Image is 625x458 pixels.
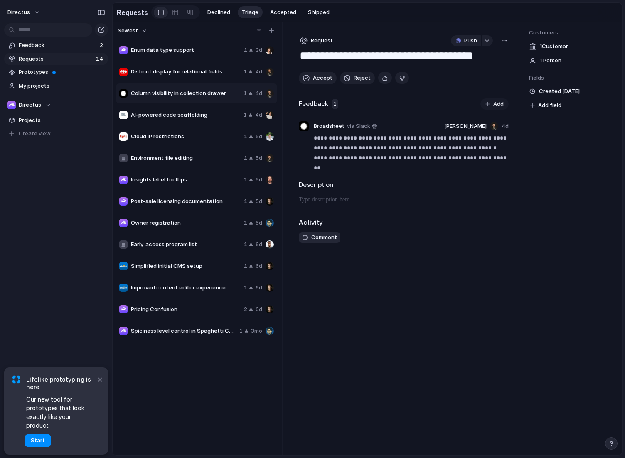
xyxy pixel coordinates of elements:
[19,55,94,63] span: Requests
[4,6,44,19] button: directus
[539,87,580,96] span: Created [DATE]
[502,122,509,130] span: 4d
[313,74,332,82] span: Accept
[540,56,561,65] span: 1 Person
[529,29,615,37] span: Customers
[451,35,481,46] button: Push
[255,68,262,76] span: 4d
[299,72,337,84] button: Accept
[19,82,105,90] span: My projects
[256,176,262,184] span: 5d
[242,8,258,17] span: Triage
[131,46,241,54] span: Enum data type support
[131,197,241,206] span: Post-sale licensing documentation
[131,284,241,292] span: Improved content editor experience
[244,154,247,162] span: 1
[244,111,247,119] span: 1
[540,42,568,51] span: 1 Customer
[100,41,105,49] span: 2
[480,98,509,110] button: Add
[529,74,615,82] span: Fields
[131,68,240,76] span: Distinct display for relational fields
[4,66,108,78] a: Prototypes
[251,327,262,335] span: 3mo
[4,114,108,127] a: Projects
[25,434,51,447] button: Start
[311,37,333,45] span: Request
[239,327,243,335] span: 1
[256,284,262,292] span: 6d
[299,180,509,190] h2: Description
[256,132,262,141] span: 5d
[238,6,263,19] button: Triage
[255,89,262,98] span: 4d
[270,8,296,17] span: Accepted
[131,89,240,98] span: Column visibility in collection drawer
[256,197,262,206] span: 5d
[244,132,247,141] span: 1
[299,218,323,228] h2: Activity
[345,121,379,131] a: via Slack
[207,8,230,17] span: Declined
[4,99,108,111] button: Directus
[4,127,108,140] button: Create view
[493,100,504,108] span: Add
[26,395,96,430] span: Our new tool for prototypes that look exactly like your product.
[203,6,234,19] button: Declined
[266,6,300,19] button: Accepted
[314,122,344,130] span: Broadsheet
[304,6,334,19] button: Shipped
[244,197,247,206] span: 1
[131,262,241,270] span: Simplified initial CMS setup
[308,8,330,17] span: Shipped
[256,219,262,227] span: 5d
[244,262,247,270] span: 1
[4,53,108,65] a: Requests14
[19,41,97,49] span: Feedback
[131,327,236,335] span: Spiciness level control in Spaghetti Compiler
[117,7,148,17] h2: Requests
[464,37,477,45] span: Push
[131,111,240,119] span: AI-powered code scaffolding
[244,284,247,292] span: 1
[256,154,262,162] span: 5d
[529,100,563,111] button: Add field
[332,99,338,110] span: 1
[354,74,371,82] span: Reject
[444,122,487,130] span: [PERSON_NAME]
[244,89,247,98] span: 1
[19,101,41,109] span: Directus
[244,68,247,76] span: 1
[256,262,262,270] span: 6d
[244,305,247,313] span: 2
[255,111,262,119] span: 4d
[244,219,247,227] span: 1
[19,130,51,138] span: Create view
[538,101,561,110] span: Add field
[131,154,241,162] span: Environment file editing
[256,46,262,54] span: 3d
[340,72,375,84] button: Reject
[299,35,334,46] button: Request
[4,39,108,51] a: Feedback2
[118,27,138,35] span: Newest
[244,176,247,184] span: 1
[311,233,337,242] span: Comment
[299,99,328,109] h2: Feedback
[19,116,105,125] span: Projects
[299,232,340,243] button: Comment
[131,240,241,249] span: Early-access program list
[131,219,241,227] span: Owner registration
[256,240,262,249] span: 6d
[244,240,247,249] span: 1
[96,55,105,63] span: 14
[31,436,45,445] span: Start
[116,25,148,36] button: Newest
[26,376,96,391] span: Lifelike prototyping is here
[95,374,105,384] button: Dismiss
[19,68,105,76] span: Prototypes
[131,305,241,313] span: Pricing Confusion
[244,46,247,54] span: 1
[7,8,30,17] span: directus
[131,132,241,141] span: Cloud IP restrictions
